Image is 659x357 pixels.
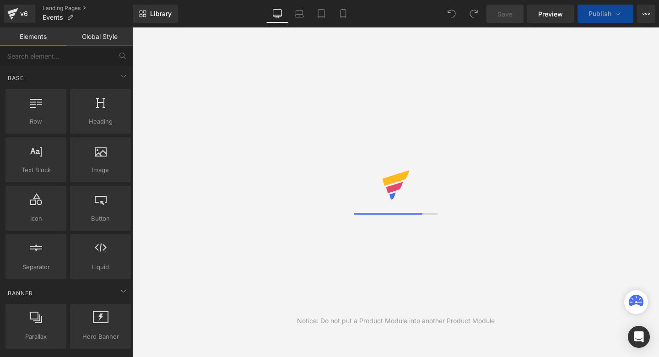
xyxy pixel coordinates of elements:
[527,5,574,23] a: Preview
[73,332,128,341] span: Hero Banner
[43,14,63,21] span: Events
[8,117,64,126] span: Row
[8,165,64,175] span: Text Block
[73,262,128,272] span: Liquid
[497,9,513,19] span: Save
[8,262,64,272] span: Separator
[133,5,178,23] a: New Library
[4,5,35,23] a: v6
[628,326,650,348] div: Open Intercom Messenger
[310,5,332,23] a: Tablet
[589,10,611,17] span: Publish
[465,5,483,23] button: Redo
[538,9,563,19] span: Preview
[297,316,495,326] div: Notice: Do not put a Product Module into another Product Module
[8,214,64,223] span: Icon
[7,74,25,82] span: Base
[266,5,288,23] a: Desktop
[637,5,655,23] button: More
[66,27,133,46] a: Global Style
[8,332,64,341] span: Parallax
[73,117,128,126] span: Heading
[578,5,633,23] button: Publish
[18,8,30,20] div: v6
[7,289,34,297] span: Banner
[288,5,310,23] a: Laptop
[332,5,354,23] a: Mobile
[43,5,133,12] a: Landing Pages
[73,214,128,223] span: Button
[150,10,172,18] span: Library
[73,165,128,175] span: Image
[443,5,461,23] button: Undo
